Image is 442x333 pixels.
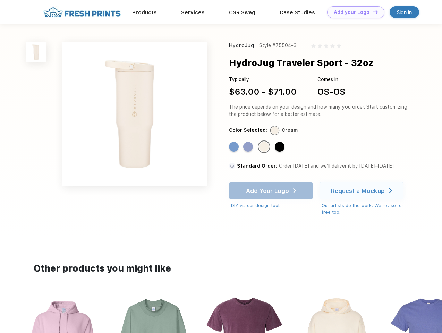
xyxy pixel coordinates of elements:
div: The price depends on your design and how many you order. Start customizing the product below for ... [229,103,410,118]
img: white arrow [389,188,392,193]
div: Our artists do the work! We revise for free too. [322,202,410,216]
div: Comes in [317,76,345,83]
div: Request a Mockup [331,187,385,194]
a: Products [132,9,157,16]
span: Order [DATE] and we’ll deliver it by [DATE]–[DATE]. [279,163,395,169]
div: Typically [229,76,297,83]
div: $63.00 - $71.00 [229,86,297,98]
div: Cream [282,127,298,134]
img: fo%20logo%202.webp [41,6,123,18]
span: Standard Order: [237,163,277,169]
div: Style #75504-G [259,42,297,49]
div: Peri [243,142,253,152]
div: Sign in [397,8,412,16]
div: Cream [259,142,269,152]
div: DIY via our design tool. [231,202,313,209]
img: DT [373,10,378,14]
img: gray_star.svg [330,44,334,48]
img: gray_star.svg [318,44,322,48]
div: Light Blue [229,142,239,152]
div: OS-OS [317,86,345,98]
div: Add your Logo [334,9,369,15]
img: gray_star.svg [337,44,341,48]
img: func=resize&h=100 [26,42,46,62]
div: Other products you might like [34,262,408,275]
div: Color Selected: [229,127,267,134]
div: HydroJug [229,42,254,49]
img: gray_star.svg [324,44,328,48]
img: standard order [229,163,235,169]
img: gray_star.svg [311,44,315,48]
div: Black [275,142,284,152]
a: Sign in [390,6,419,18]
img: func=resize&h=640 [62,42,207,186]
div: HydroJug Traveler Sport - 32oz [229,56,374,69]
